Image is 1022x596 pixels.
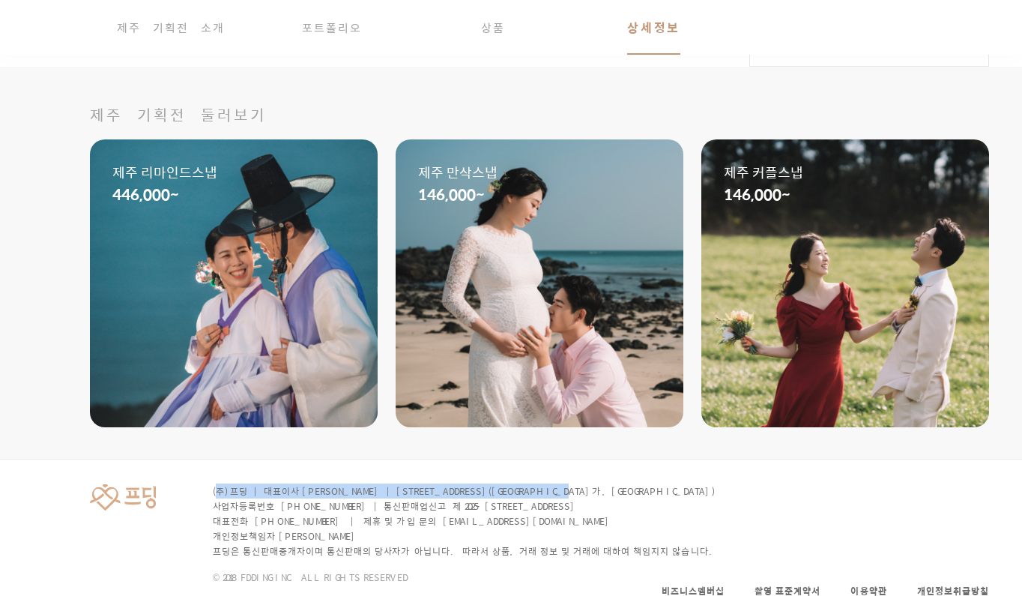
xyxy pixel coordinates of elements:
p: 사업자등록번호 [PHONE_NUMBER] | 통신판매업신고 제 2025-[STREET_ADDRESS] [213,499,718,514]
div: 제주 만삭스냅 [418,162,661,182]
span: 상품 [481,1,505,54]
p: (주) 프딩 | 대표이사 [PERSON_NAME] | [STREET_ADDRESS]([GEOGRAPHIC_DATA]가, [GEOGRAPHIC_DATA]) [213,484,718,499]
span: 홈 [47,490,56,502]
span: 제주 기획전 둘러보기 [90,103,267,126]
span: 제주 기획전 소개 [117,1,225,54]
span: 대화 [137,490,155,502]
button: 제주 기획전 소개 [90,1,251,54]
p: 대표전화 [PHONE_NUMBER] | 제휴 및 가입 문의 [EMAIL_ADDRESS][DOMAIN_NAME] [213,514,718,529]
span: 설정 [232,490,250,502]
a: 대화 [99,467,193,505]
p: 프딩은 통신판매중개자이며 통신판매의 당사자가 아닙니다. 따라서 상품, 거래 정보 및 거래에 대하여 책임지지 않습니다. [213,544,718,559]
a: 제주 리마인드스냅446,000~ [90,139,378,427]
a: 제주 만삭스냅146,000~ [396,139,683,427]
p: © 2018 FDDING INC. ALL RIGHTS RESERVED [213,571,718,584]
span: 146,000~ [724,182,790,205]
span: 146,000~ [418,182,485,205]
a: 설정 [193,467,288,505]
div: 제주 리마인드스냅 [112,162,355,182]
span: 포트폴리오 [302,1,362,54]
button: 상품 [412,1,573,54]
div: 제주 커플스냅 [724,162,967,182]
button: 포트폴리오 [251,1,412,54]
p: 개인정보책임자 [PERSON_NAME] [213,529,718,544]
a: 홈 [4,467,99,505]
span: 446,000~ [112,182,179,205]
a: 제주 커플스냅146,000~ [701,139,989,427]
